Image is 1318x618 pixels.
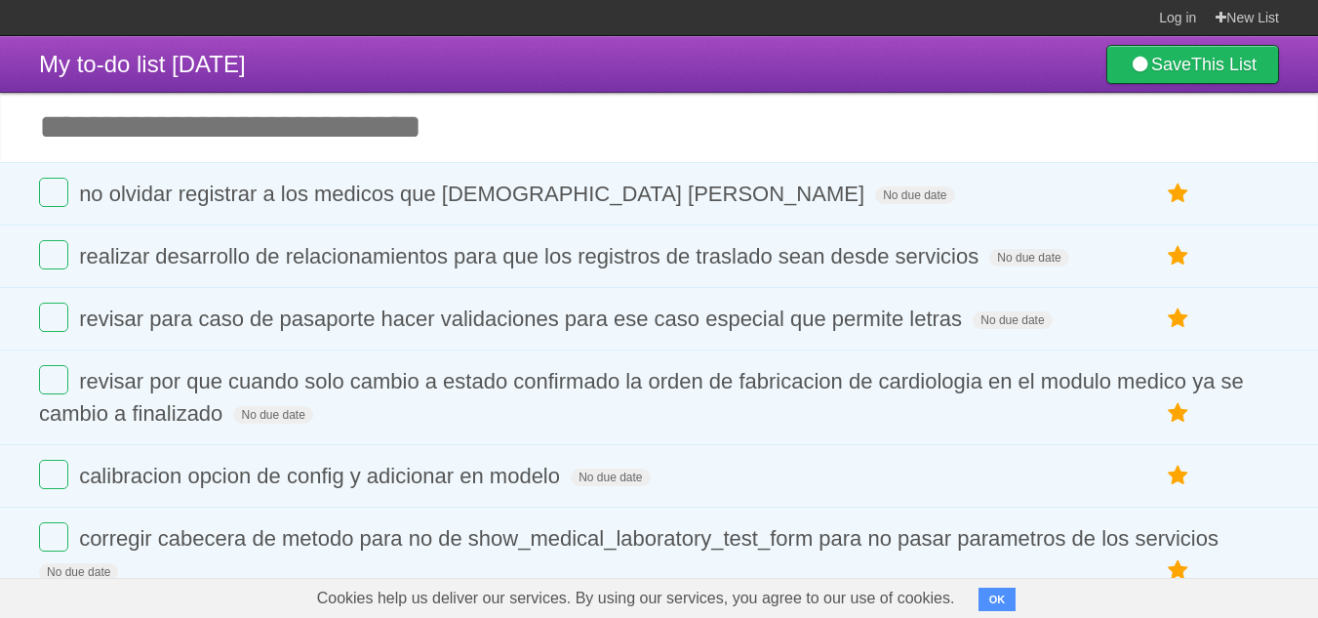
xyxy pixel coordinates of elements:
span: Cookies help us deliver our services. By using our services, you agree to our use of cookies. [298,579,975,618]
label: Done [39,522,68,552]
span: realizar desarrollo de relacionamientos para que los registros de traslado sean desde servicios [79,244,983,268]
span: No due date [233,406,312,424]
span: My to-do list [DATE] [39,51,246,77]
span: No due date [989,249,1068,267]
label: Done [39,240,68,269]
label: Star task [1160,555,1197,587]
span: No due date [39,563,118,581]
label: Star task [1160,397,1197,430]
label: Done [39,365,68,394]
span: corregir cabecera de metodo para no de show_medical_laboratory_test_form para no pasar parametros... [79,526,1223,551]
span: revisar por que cuando solo cambio a estado confirmado la orden de fabricacion de cardiologia en ... [39,369,1244,426]
span: No due date [875,186,954,204]
span: calibracion opcion de config y adicionar en modelo [79,464,565,488]
span: no olvidar registrar a los medicos que [DEMOGRAPHIC_DATA] [PERSON_NAME] [79,182,869,206]
label: Star task [1160,303,1197,335]
label: Star task [1160,460,1197,492]
label: Done [39,460,68,489]
b: This List [1191,55,1257,74]
label: Done [39,303,68,332]
label: Star task [1160,178,1197,210]
span: No due date [571,469,650,486]
span: revisar para caso de pasaporte hacer validaciones para ese caso especial que permite letras [79,307,967,331]
label: Done [39,178,68,207]
span: No due date [973,311,1052,329]
a: SaveThis List [1106,45,1279,84]
label: Star task [1160,240,1197,272]
button: OK [979,588,1017,611]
